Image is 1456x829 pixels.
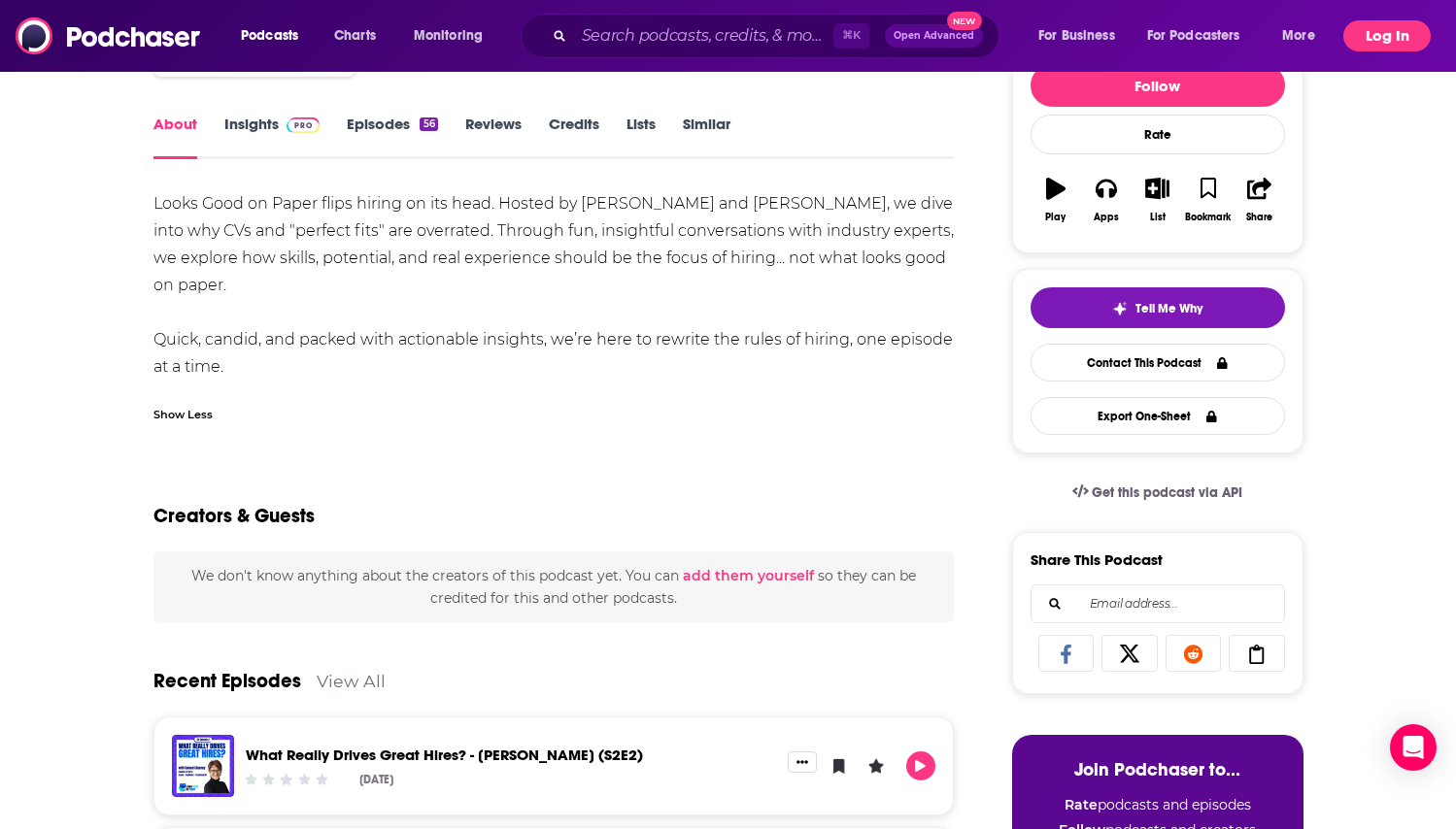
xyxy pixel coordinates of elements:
button: List [1132,165,1182,235]
h2: Creators & Guests [153,504,315,528]
a: Share on X/Twitter [1101,635,1158,672]
span: Get this podcast via API [1092,484,1242,501]
button: Log In [1343,20,1431,51]
span: For Podcasters [1147,22,1240,50]
div: Apps [1094,212,1119,223]
button: Follow [1031,64,1285,107]
a: Similar [683,115,730,159]
button: Bookmark Episode [825,751,854,780]
a: Copy Link [1229,635,1285,672]
input: Email address... [1047,585,1269,622]
a: Share on Facebook [1038,635,1095,672]
span: For Business [1038,22,1115,50]
div: 56 [420,117,437,131]
button: Bookmark [1183,165,1234,235]
a: Get this podcast via API [1057,469,1259,516]
div: Play [1045,212,1066,223]
button: add them yourself [683,568,814,583]
button: open menu [1269,20,1339,51]
span: We don't know anything about the creators of this podcast yet . You can so they can be credited f... [191,567,916,606]
button: Play [1031,165,1081,235]
div: Bookmark [1185,212,1231,223]
div: Search podcasts, credits, & more... [539,14,1018,58]
img: Podchaser - Follow, Share and Rate Podcasts [16,17,202,54]
a: Reviews [465,115,522,159]
h3: Share This Podcast [1031,550,1163,569]
button: Open AdvancedNew [885,24,983,48]
span: New [947,12,982,30]
a: Credits [549,115,599,159]
img: Podchaser Pro [287,117,321,133]
span: ⌘ K [833,23,869,49]
span: Charts [334,22,376,50]
div: Rate [1031,115,1285,154]
div: Open Intercom Messenger [1390,724,1437,771]
span: Podcasts [241,22,298,50]
button: Apps [1081,165,1132,235]
button: open menu [1134,20,1269,51]
button: Show More Button [788,751,817,773]
a: Recent Episodes [153,669,301,693]
button: tell me why sparkleTell Me Why [1031,287,1285,328]
span: Open Advanced [894,31,974,41]
a: InsightsPodchaser Pro [224,115,321,159]
a: Episodes56 [347,115,437,159]
div: Share [1246,212,1272,223]
button: Leave a Rating [862,751,891,780]
div: Community Rating: 0 out of 5 [242,772,330,786]
span: More [1282,22,1315,50]
button: Export One-Sheet [1031,397,1285,435]
a: About [153,115,197,159]
span: Tell Me Why [1135,301,1202,316]
div: List [1150,212,1166,223]
strong: Rate [1065,796,1098,813]
button: open menu [400,20,508,51]
a: Lists [626,115,656,159]
button: Play [906,751,935,780]
li: podcasts and episodes [1032,796,1284,813]
div: [DATE] [359,773,393,786]
a: Contact This Podcast [1031,344,1285,381]
img: tell me why sparkle [1112,301,1128,316]
a: Charts [322,20,388,51]
div: Search followers [1031,584,1285,623]
a: Share on Reddit [1166,635,1222,672]
span: Monitoring [414,22,483,50]
a: View All [317,671,386,691]
input: Search podcasts, credits, & more... [574,20,833,51]
img: What Really Drives Great Hires? - Daneal Charney (S2E2) [172,735,234,797]
button: open menu [227,20,323,51]
button: open menu [1025,20,1139,51]
button: Share [1234,165,1284,235]
h3: Join Podchaser to... [1032,758,1284,780]
a: What Really Drives Great Hires? - Daneal Charney (S2E2) [246,746,643,764]
div: Looks Good on Paper flips hiring on its head. Hosted by [PERSON_NAME] and [PERSON_NAME], we dive ... [153,190,955,381]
